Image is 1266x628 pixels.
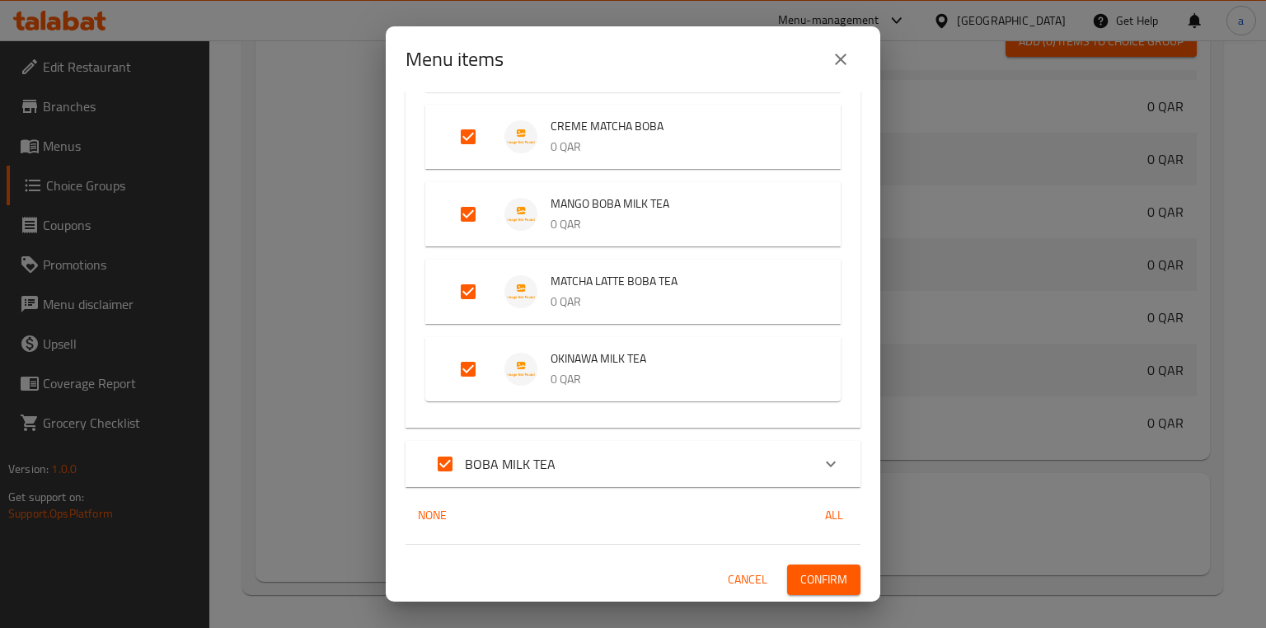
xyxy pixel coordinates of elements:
p: 0 QAR [551,369,808,390]
span: OKINAWA MILK TEA [551,349,808,369]
img: MANGO BOBA MILK TEA [504,198,537,231]
span: Cancel [728,569,767,590]
button: All [808,500,860,531]
p: 0 QAR [551,292,808,312]
div: Expand [425,337,841,401]
div: Expand [425,260,841,324]
img: MATCHA LATTE BOBA TEA [504,275,537,308]
img: OKINAWA MILK TEA [504,353,537,386]
p: BOBA MILK TEA [465,454,556,474]
button: Confirm [787,565,860,595]
span: CREME MATCHA BOBA [551,116,808,137]
span: All [814,505,854,526]
p: 0 QAR [551,137,808,157]
button: close [821,40,860,79]
div: Expand [425,105,841,169]
span: MANGO BOBA MILK TEA [551,194,808,214]
div: Expand [425,182,841,246]
p: 0 QAR [551,214,808,235]
span: None [412,505,452,526]
img: CREME MATCHA BOBA [504,120,537,153]
button: None [406,500,458,531]
span: MATCHA LATTE BOBA TEA [551,271,808,292]
h2: Menu items [406,46,504,73]
span: Confirm [800,569,847,590]
button: Cancel [721,565,774,595]
div: Expand [406,441,860,487]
